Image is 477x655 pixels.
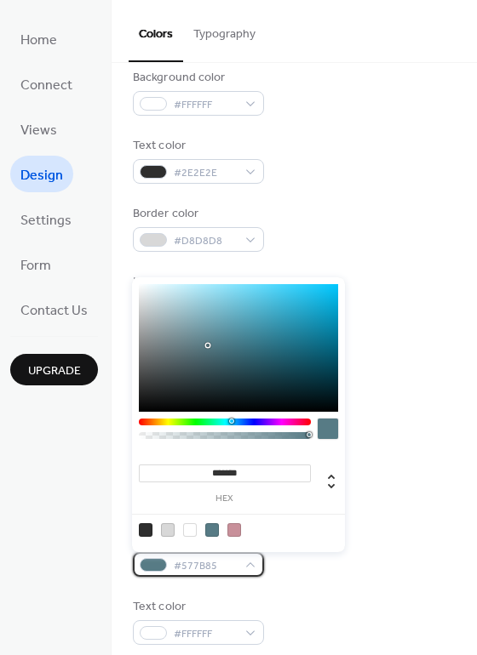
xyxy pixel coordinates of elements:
div: rgb(200, 144, 154) [227,523,241,537]
div: rgb(255, 255, 255) [183,523,197,537]
span: #FFFFFF [174,96,237,114]
span: #2E2E2E [174,164,237,182]
span: Form [20,253,51,279]
span: Home [20,27,57,54]
a: Views [10,111,67,147]
span: Upgrade [28,362,81,380]
a: Design [10,156,73,192]
a: Contact Us [10,291,98,327]
span: Design [20,162,63,189]
a: Connect [10,65,83,102]
a: Form [10,246,61,282]
div: Text color [133,137,261,155]
span: Views [20,117,57,144]
div: Border color [133,205,261,223]
span: Connect [20,72,72,99]
div: Text color [133,598,261,616]
span: Contact Us [20,298,88,324]
span: Settings [20,208,72,234]
label: hex [139,494,311,504]
button: Upgrade [10,354,98,385]
a: Settings [10,201,82,237]
div: rgb(87, 123, 133) [205,523,219,537]
span: #D8D8D8 [174,232,237,250]
div: rgb(216, 216, 216) [161,523,175,537]
span: #577B85 [174,557,237,575]
span: #FFFFFF [174,625,237,643]
a: Home [10,20,67,57]
div: Background color [133,69,261,87]
div: Inner border color [133,273,261,291]
div: rgb(46, 46, 46) [139,523,152,537]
